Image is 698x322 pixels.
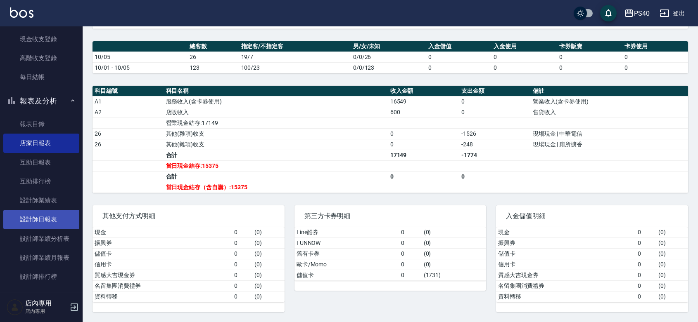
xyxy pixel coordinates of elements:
[459,171,531,182] td: 0
[3,68,79,87] a: 每日結帳
[531,96,688,107] td: 營業收入(含卡券使用)
[25,299,67,308] h5: 店內專用
[506,212,678,220] span: 入金儲值明細
[426,41,491,52] th: 入金儲值
[294,259,399,270] td: 歐卡/Momo
[3,115,79,134] a: 報表目錄
[388,150,460,160] td: 17149
[164,118,388,128] td: 營業現金結存:17149
[164,128,388,139] td: 其他(雜項)收支
[388,171,460,182] td: 0
[10,7,33,18] img: Logo
[557,52,622,62] td: 0
[656,248,688,259] td: ( 0 )
[3,210,79,229] a: 設計師日報表
[239,41,351,52] th: 指定客/不指定客
[25,308,67,315] p: 店內專用
[93,139,164,150] td: 26
[557,62,622,73] td: 0
[656,227,688,238] td: ( 0 )
[491,52,557,62] td: 0
[93,107,164,118] td: A2
[252,237,284,248] td: ( 0 )
[93,96,164,107] td: A1
[656,6,688,21] button: 登出
[164,150,388,160] td: 合計
[232,270,253,280] td: 0
[636,280,656,291] td: 0
[232,227,253,238] td: 0
[459,128,531,139] td: -1526
[636,237,656,248] td: 0
[93,41,688,73] table: a dense table
[491,41,557,52] th: 入金使用
[600,5,617,21] button: save
[399,270,421,280] td: 0
[388,128,460,139] td: 0
[93,237,232,248] td: 振興券
[622,52,688,62] td: 0
[531,128,688,139] td: 現場現金 | 中華電信
[422,237,487,248] td: ( 0 )
[399,227,421,238] td: 0
[656,291,688,302] td: ( 0 )
[164,107,388,118] td: 店販收入
[496,227,688,302] table: a dense table
[496,248,636,259] td: 儲值卡
[164,182,388,193] td: 當日現金結存（含自購）:15375
[232,291,253,302] td: 0
[426,52,491,62] td: 0
[496,259,636,270] td: 信用卡
[656,237,688,248] td: ( 0 )
[294,227,399,238] td: Line酷券
[93,227,232,238] td: 現金
[252,291,284,302] td: ( 0 )
[164,160,388,171] td: 當日現金結存:15375
[496,291,636,302] td: 資料轉移
[388,107,460,118] td: 600
[557,41,622,52] th: 卡券販賣
[188,52,239,62] td: 26
[93,227,285,302] table: a dense table
[304,212,477,220] span: 第三方卡券明細
[351,52,426,62] td: 0/0/26
[294,227,487,281] table: a dense table
[634,8,650,19] div: PS40
[102,212,275,220] span: 其他支付方式明細
[351,62,426,73] td: 0/0/123
[388,86,460,96] th: 收入金額
[636,227,656,238] td: 0
[252,248,284,259] td: ( 0 )
[636,270,656,280] td: 0
[496,237,636,248] td: 振興券
[622,41,688,52] th: 卡券使用
[188,41,239,52] th: 總客數
[656,259,688,270] td: ( 0 )
[232,259,253,270] td: 0
[93,248,232,259] td: 儲值卡
[636,248,656,259] td: 0
[422,248,487,259] td: ( 0 )
[622,62,688,73] td: 0
[294,248,399,259] td: 舊有卡券
[93,86,164,96] th: 科目編號
[422,227,487,238] td: ( 0 )
[531,139,688,150] td: 現場現金 | 廁所擴香
[3,90,79,112] button: 報表及分析
[656,280,688,291] td: ( 0 )
[351,41,426,52] th: 男/女/未知
[93,62,188,73] td: 10/01 - 10/05
[232,248,253,259] td: 0
[252,259,284,270] td: ( 0 )
[239,62,351,73] td: 100/23
[252,280,284,291] td: ( 0 )
[399,237,421,248] td: 0
[399,259,421,270] td: 0
[531,86,688,96] th: 備註
[232,237,253,248] td: 0
[3,172,79,191] a: 互助排行榜
[656,270,688,280] td: ( 0 )
[636,291,656,302] td: 0
[294,237,399,248] td: FUNNOW
[3,267,79,286] a: 設計師排行榜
